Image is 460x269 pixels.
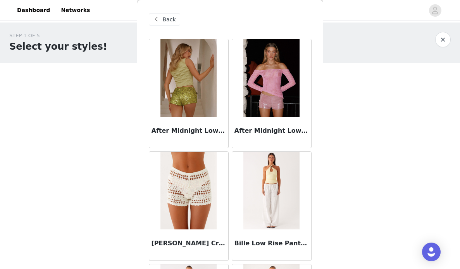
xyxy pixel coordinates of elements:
[243,39,300,117] img: After Midnight Low Rise Sequin Mini Shorts - Pink
[234,239,309,248] h3: Bille Low Rise Pants - White
[56,2,95,19] a: Networks
[152,126,226,135] h3: After Midnight Low Rise Sequin Mini Shorts - Olive
[9,32,107,40] div: STEP 1 OF 5
[234,126,309,135] h3: After Midnight Low Rise Sequin Mini Shorts - Pink
[160,39,217,117] img: After Midnight Low Rise Sequin Mini Shorts - Olive
[160,152,217,229] img: Baylock Crochet Shorts - White
[9,40,107,54] h1: Select your styles!
[243,152,300,229] img: Bille Low Rise Pants - White
[152,239,226,248] h3: [PERSON_NAME] Crochet Shorts - White
[163,16,176,24] span: Back
[12,2,55,19] a: Dashboard
[422,243,441,261] div: Open Intercom Messenger
[431,4,439,17] div: avatar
